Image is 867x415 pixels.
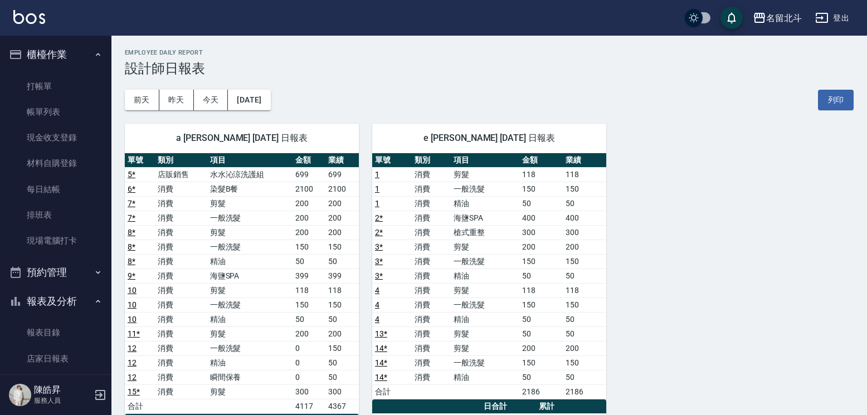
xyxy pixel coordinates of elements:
[519,384,563,399] td: 2186
[325,240,359,254] td: 150
[125,61,854,76] h3: 設計師日報表
[451,240,519,254] td: 剪髮
[412,297,451,312] td: 消費
[519,326,563,341] td: 50
[519,211,563,225] td: 400
[519,167,563,182] td: 118
[125,153,359,414] table: a dense table
[207,254,293,268] td: 精油
[293,225,326,240] td: 200
[138,133,345,144] span: a [PERSON_NAME] [DATE] 日報表
[155,355,207,370] td: 消費
[128,315,137,324] a: 10
[155,312,207,326] td: 消費
[155,182,207,196] td: 消費
[451,326,519,341] td: 剪髮
[451,182,519,196] td: 一般洗髮
[375,199,379,208] a: 1
[412,211,451,225] td: 消費
[519,312,563,326] td: 50
[207,182,293,196] td: 染髮B餐
[325,312,359,326] td: 50
[412,268,451,283] td: 消費
[293,283,326,297] td: 118
[128,300,137,309] a: 10
[128,344,137,353] a: 12
[207,167,293,182] td: 水水沁涼洗護組
[325,268,359,283] td: 399
[563,268,606,283] td: 50
[563,326,606,341] td: 50
[4,287,107,316] button: 報表及分析
[4,74,107,99] a: 打帳單
[128,358,137,367] a: 12
[207,153,293,168] th: 項目
[155,326,207,341] td: 消費
[155,240,207,254] td: 消費
[293,254,326,268] td: 50
[720,7,743,29] button: save
[412,370,451,384] td: 消費
[375,286,379,295] a: 4
[563,297,606,312] td: 150
[536,399,606,414] th: 累計
[155,370,207,384] td: 消費
[207,384,293,399] td: 剪髮
[207,355,293,370] td: 精油
[293,297,326,312] td: 150
[4,99,107,125] a: 帳單列表
[519,297,563,312] td: 150
[375,300,379,309] a: 4
[207,341,293,355] td: 一般洗髮
[293,196,326,211] td: 200
[375,170,379,179] a: 1
[325,370,359,384] td: 50
[207,370,293,384] td: 瞬間保養
[748,7,806,30] button: 名留北斗
[155,254,207,268] td: 消費
[4,202,107,228] a: 排班表
[563,370,606,384] td: 50
[293,167,326,182] td: 699
[412,341,451,355] td: 消費
[563,312,606,326] td: 50
[155,297,207,312] td: 消費
[155,384,207,399] td: 消費
[325,254,359,268] td: 50
[293,153,326,168] th: 金額
[293,240,326,254] td: 150
[155,153,207,168] th: 類別
[325,341,359,355] td: 150
[4,320,107,345] a: 報表目錄
[451,297,519,312] td: 一般洗髮
[325,326,359,341] td: 200
[563,283,606,297] td: 118
[375,315,379,324] a: 4
[207,326,293,341] td: 剪髮
[325,211,359,225] td: 200
[766,11,802,25] div: 名留北斗
[125,49,854,56] h2: Employee Daily Report
[563,153,606,168] th: 業績
[563,182,606,196] td: 150
[159,90,194,110] button: 昨天
[519,370,563,384] td: 50
[519,268,563,283] td: 50
[451,153,519,168] th: 項目
[412,240,451,254] td: 消費
[155,341,207,355] td: 消費
[519,254,563,268] td: 150
[563,341,606,355] td: 200
[325,399,359,413] td: 4367
[412,225,451,240] td: 消費
[519,153,563,168] th: 金額
[325,384,359,399] td: 300
[13,10,45,24] img: Logo
[4,150,107,176] a: 材料自購登錄
[228,90,270,110] button: [DATE]
[293,399,326,413] td: 4117
[519,225,563,240] td: 300
[519,196,563,211] td: 50
[4,125,107,150] a: 現金收支登錄
[563,167,606,182] td: 118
